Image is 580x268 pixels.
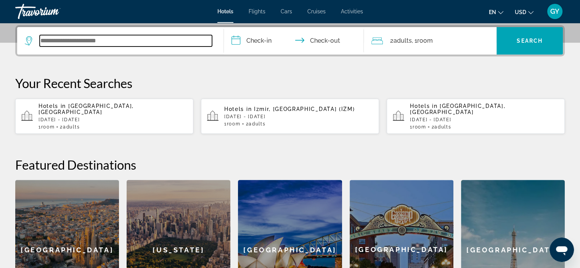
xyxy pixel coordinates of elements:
[307,8,326,14] a: Cruises
[364,27,496,55] button: Travelers: 2 adults, 0 children
[390,35,411,46] span: 2
[246,121,265,127] span: 2
[217,8,233,14] a: Hotels
[15,2,92,21] a: Travorium
[417,37,432,44] span: Room
[393,37,411,44] span: Adults
[496,27,563,55] button: Search
[39,117,187,122] p: [DATE] - [DATE]
[515,6,533,18] button: Change currency
[550,8,559,15] span: GY
[515,9,526,15] span: USD
[545,3,565,19] button: User Menu
[410,117,559,122] p: [DATE] - [DATE]
[410,103,437,109] span: Hotels in
[224,121,240,127] span: 1
[281,8,292,14] a: Cars
[39,124,55,130] span: 1
[549,238,574,262] iframe: Кнопка запуска окна обмена сообщениями
[39,103,66,109] span: Hotels in
[15,157,565,172] h2: Featured Destinations
[224,27,364,55] button: Check in and out dates
[411,35,432,46] span: , 1
[387,98,565,134] button: Hotels in [GEOGRAPHIC_DATA], [GEOGRAPHIC_DATA][DATE] - [DATE]1Room2Adults
[39,103,134,115] span: [GEOGRAPHIC_DATA], [GEOGRAPHIC_DATA]
[227,121,241,127] span: Room
[15,98,193,134] button: Hotels in [GEOGRAPHIC_DATA], [GEOGRAPHIC_DATA][DATE] - [DATE]1Room2Adults
[341,8,363,14] a: Activities
[60,124,80,130] span: 2
[249,121,265,127] span: Adults
[201,98,379,134] button: Hotels in Izmir, [GEOGRAPHIC_DATA] (IZM)[DATE] - [DATE]1Room2Adults
[489,9,496,15] span: en
[41,124,55,130] span: Room
[410,124,426,130] span: 1
[17,27,563,55] div: Search widget
[517,38,543,44] span: Search
[431,124,451,130] span: 2
[254,106,355,112] span: Izmir, [GEOGRAPHIC_DATA] (IZM)
[63,124,80,130] span: Adults
[434,124,451,130] span: Adults
[15,75,565,91] p: Your Recent Searches
[224,114,373,119] p: [DATE] - [DATE]
[249,8,265,14] a: Flights
[410,103,505,115] span: [GEOGRAPHIC_DATA], [GEOGRAPHIC_DATA]
[413,124,426,130] span: Room
[489,6,503,18] button: Change language
[224,106,252,112] span: Hotels in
